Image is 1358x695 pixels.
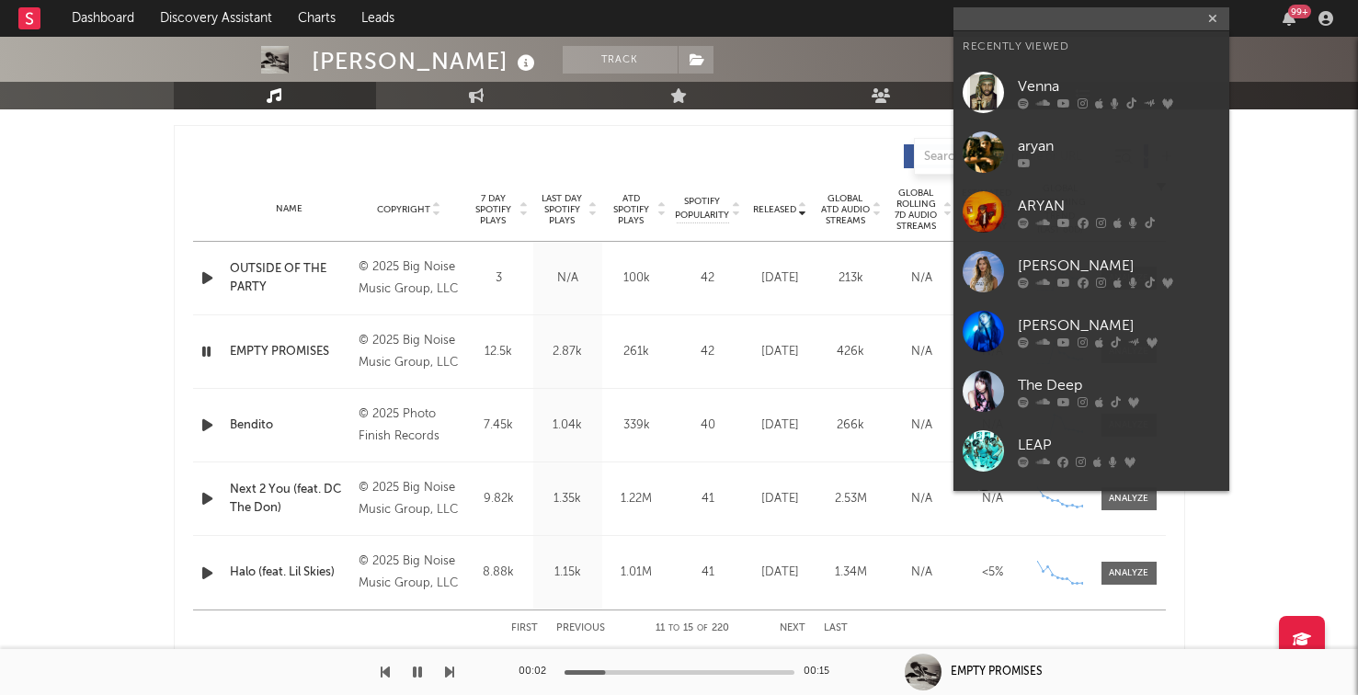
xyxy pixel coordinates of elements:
a: aryan [953,122,1229,182]
button: Next [780,623,805,633]
div: 100k [607,269,667,288]
div: 41 [676,564,740,582]
div: © 2025 Big Noise Music Group, LLC [359,477,459,521]
div: 1.15k [538,564,598,582]
div: LEAP [1018,434,1220,456]
a: LEAP [953,421,1229,481]
a: Halo (feat. Lil Skies) [230,564,350,582]
div: [PERSON_NAME] [1018,314,1220,336]
div: 1.04k [538,416,598,435]
div: [DATE] [749,490,811,508]
div: 1.34M [820,564,882,582]
button: First [511,623,538,633]
div: 42 [676,343,740,361]
div: Venna [1018,75,1220,97]
div: The Deep [1018,374,1220,396]
button: Previous [556,623,605,633]
div: 12.5k [469,343,529,361]
div: Name [230,202,350,216]
div: 266k [820,416,882,435]
div: 3 [469,269,529,288]
div: 41 [676,490,740,508]
div: 339k [607,416,667,435]
div: N/A [962,490,1023,508]
div: N/A [891,490,953,508]
div: 261k [607,343,667,361]
a: EMPTY PROMISES [230,343,350,361]
div: 426k [820,343,882,361]
div: N/A [891,416,953,435]
div: 2.53M [820,490,882,508]
input: Search for artists [953,7,1229,30]
button: Track [563,46,678,74]
span: to [668,624,679,632]
div: 9.82k [469,490,529,508]
span: 7 Day Spotify Plays [469,193,518,226]
div: © 2025 Big Noise Music Group, LLC [359,330,459,374]
span: Copyright [377,204,430,215]
div: 99 + [1288,5,1311,18]
div: 8.88k [469,564,529,582]
div: N/A [891,564,953,582]
div: [PERSON_NAME] [312,46,540,76]
div: [DATE] [749,564,811,582]
div: 7.45k [469,416,529,435]
div: [PERSON_NAME] [1018,255,1220,277]
a: Venna [953,63,1229,122]
input: Search by song name or URL [915,150,1109,165]
div: 1.35k [538,490,598,508]
button: Last [824,623,848,633]
div: Recently Viewed [963,36,1220,58]
div: EMPTY PROMISES [951,664,1043,680]
div: © 2025 Photo Finish Records [359,404,459,448]
a: Bendito [230,416,350,435]
div: 40 [676,416,740,435]
div: ARYAN [1018,195,1220,217]
div: [DATE] [749,343,811,361]
div: 213k [820,269,882,288]
div: 00:02 [519,661,555,683]
div: 1.01M [607,564,667,582]
a: ARYAN [953,182,1229,242]
div: N/A [891,269,953,288]
div: © 2025 Big Noise Music Group, LLC [359,551,459,595]
span: Spotify Popularity [675,195,729,222]
div: 00:15 [804,661,840,683]
div: N/A [538,269,598,288]
a: OUTSIDE OF THE PARTY [230,260,350,296]
div: [DATE] [749,269,811,288]
div: [DATE] [749,416,811,435]
span: of [697,624,708,632]
span: Last Day Spotify Plays [538,193,587,226]
div: 1.22M [607,490,667,508]
span: ATD Spotify Plays [607,193,656,226]
div: aryan [1018,135,1220,157]
a: Next 2 You (feat. DC The Don) [230,481,350,517]
div: 2.87k [538,343,598,361]
span: Global ATD Audio Streams [820,193,871,226]
div: 42 [676,269,740,288]
div: <5% [962,564,1023,582]
button: 99+ [1283,11,1295,26]
a: The Deep [953,361,1229,421]
div: N/A [891,343,953,361]
span: Global Rolling 7D Audio Streams [891,188,941,232]
a: [PERSON_NAME] [953,242,1229,302]
span: Released [753,204,796,215]
div: 11 15 220 [642,618,743,640]
a: [PERSON_NAME] [953,302,1229,361]
div: © 2025 Big Noise Music Group, LLC [359,256,459,301]
a: Central Cee [953,481,1229,541]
